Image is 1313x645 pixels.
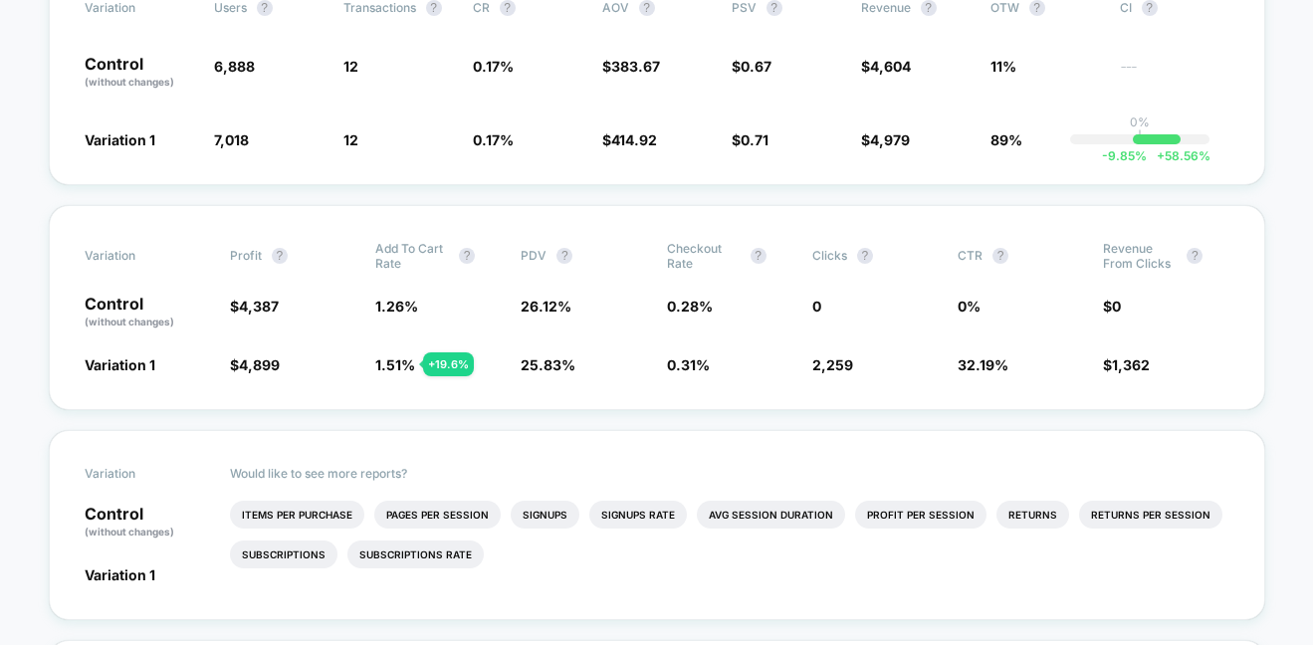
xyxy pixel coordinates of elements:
[473,58,514,75] span: 0.17 %
[343,131,358,148] span: 12
[751,248,766,264] button: ?
[812,248,847,263] span: Clicks
[343,58,358,75] span: 12
[697,501,845,529] li: Avg Session Duration
[1138,129,1142,144] p: |
[732,131,768,148] span: $
[459,248,475,264] button: ?
[347,540,484,568] li: Subscriptions Rate
[667,356,710,373] span: 0.31 %
[602,131,657,148] span: $
[1079,501,1222,529] li: Returns Per Session
[374,501,501,529] li: Pages Per Session
[958,298,981,315] span: 0 %
[990,131,1022,148] span: 89%
[741,58,771,75] span: 0.67
[667,241,741,271] span: Checkout Rate
[239,356,280,373] span: 4,899
[1157,148,1165,163] span: +
[230,466,1229,481] p: Would like to see more reports?
[85,566,155,583] span: Variation 1
[85,506,210,539] p: Control
[230,298,279,315] span: $
[521,356,575,373] span: 25.83 %
[85,241,194,271] span: Variation
[990,58,1016,75] span: 11%
[521,298,571,315] span: 26.12 %
[85,526,174,537] span: (without changes)
[272,248,288,264] button: ?
[375,241,449,271] span: Add To Cart Rate
[230,501,364,529] li: Items Per Purchase
[1103,356,1150,373] span: $
[855,501,986,529] li: Profit Per Session
[85,76,174,88] span: (without changes)
[214,58,255,75] span: 6,888
[861,58,911,75] span: $
[958,356,1008,373] span: 32.19 %
[230,356,280,373] span: $
[732,58,771,75] span: $
[375,356,415,373] span: 1.51 %
[812,298,821,315] span: 0
[1112,298,1121,315] span: 0
[667,298,713,315] span: 0.28 %
[521,248,547,263] span: PDV
[1102,148,1147,163] span: -9.85 %
[1103,298,1121,315] span: $
[85,296,210,329] p: Control
[556,248,572,264] button: ?
[230,248,262,263] span: Profit
[958,248,983,263] span: CTR
[511,501,579,529] li: Signups
[996,501,1069,529] li: Returns
[230,540,337,568] li: Subscriptions
[85,316,174,327] span: (without changes)
[1130,114,1150,129] p: 0%
[1147,148,1210,163] span: 58.56 %
[423,352,474,376] div: + 19.6 %
[85,56,194,90] p: Control
[992,248,1008,264] button: ?
[870,58,911,75] span: 4,604
[239,298,279,315] span: 4,387
[1103,241,1177,271] span: Revenue From Clicks
[85,131,155,148] span: Variation 1
[1112,356,1150,373] span: 1,362
[85,466,194,481] span: Variation
[611,58,660,75] span: 383.67
[741,131,768,148] span: 0.71
[812,356,853,373] span: 2,259
[611,131,657,148] span: 414.92
[870,131,910,148] span: 4,979
[214,131,249,148] span: 7,018
[861,131,910,148] span: $
[1187,248,1203,264] button: ?
[857,248,873,264] button: ?
[473,131,514,148] span: 0.17 %
[602,58,660,75] span: $
[589,501,687,529] li: Signups Rate
[375,298,418,315] span: 1.26 %
[1120,61,1229,90] span: ---
[85,356,155,373] span: Variation 1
